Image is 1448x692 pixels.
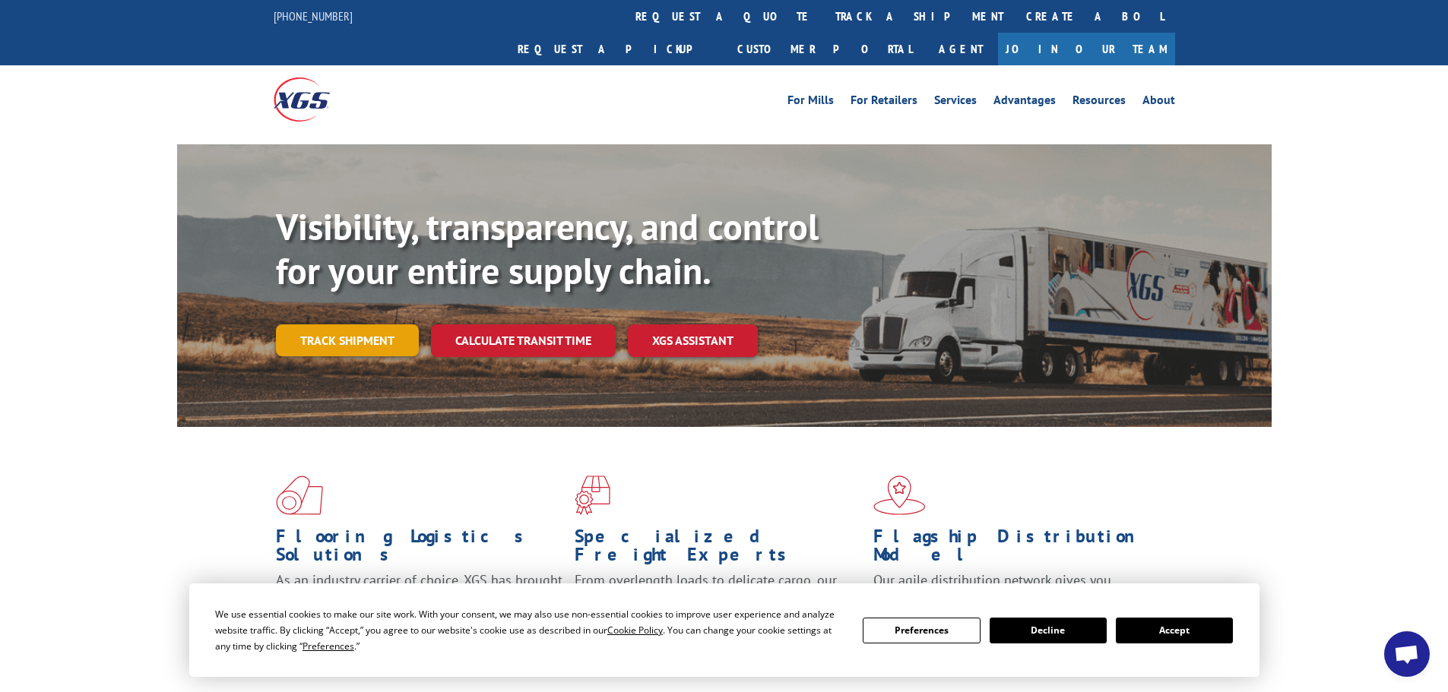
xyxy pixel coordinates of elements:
a: Track shipment [276,324,419,356]
img: xgs-icon-flagship-distribution-model-red [873,476,926,515]
a: For Retailers [851,94,917,111]
a: Resources [1073,94,1126,111]
img: xgs-icon-total-supply-chain-intelligence-red [276,476,323,515]
a: [PHONE_NUMBER] [274,8,353,24]
button: Decline [990,618,1107,643]
b: Visibility, transparency, and control for your entire supply chain. [276,203,819,294]
a: About [1142,94,1175,111]
img: xgs-icon-focused-on-flooring-red [575,476,610,515]
button: Accept [1116,618,1233,643]
a: For Mills [787,94,834,111]
span: Our agile distribution network gives you nationwide inventory management on demand. [873,571,1153,607]
a: Request a pickup [506,33,726,65]
h1: Flooring Logistics Solutions [276,527,563,571]
a: Join Our Team [998,33,1175,65]
a: Agent [924,33,998,65]
div: Cookie Consent Prompt [189,583,1259,677]
a: XGS ASSISTANT [628,324,758,357]
a: Services [934,94,977,111]
span: Preferences [303,640,354,653]
div: We use essential cookies to make our site work. With your consent, we may also use non-essential ... [215,606,844,654]
h1: Specialized Freight Experts [575,527,862,571]
span: As an industry carrier of choice, XGS has brought innovation and dedication to flooring logistics... [276,571,562,625]
a: Advantages [993,94,1056,111]
a: Calculate transit time [431,324,616,357]
div: Open chat [1384,631,1430,677]
a: Customer Portal [726,33,924,65]
p: From overlength loads to delicate cargo, our experienced staff knows the best way to move your fr... [575,571,862,639]
h1: Flagship Distribution Model [873,527,1161,571]
button: Preferences [863,618,980,643]
span: Cookie Policy [607,624,663,637]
